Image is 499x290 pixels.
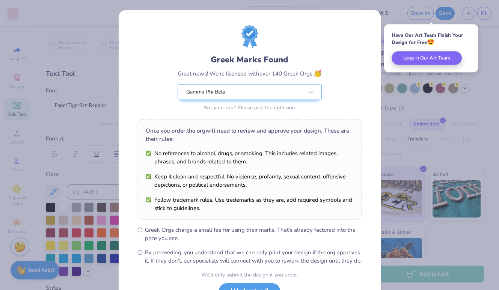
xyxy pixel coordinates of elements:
[178,54,322,66] div: Greek Marks Found
[146,127,354,143] div: Once you order, the org will need to review and approve your design. These are their rules:
[178,68,322,79] div: Great news! We’re licensed with over 140 Greek Orgs.
[145,248,362,265] span: By proceeding, you understand that we can only print your design if the org approves it. If they ...
[146,172,354,189] li: Keep it clean and respectful. No violence, profanity, sexual content, offensive depictions, or po...
[146,196,354,212] li: Follow trademark rules. Use trademarks as they are, add required symbols and stick to guidelines.
[178,104,322,112] div: Not your org? Please pick the right one.
[241,25,258,48] img: license-marks-badge.png
[201,271,298,279] div: We’ll only submit the design if you order.
[427,38,434,46] span: 😍
[314,69,322,78] span: 🥳
[392,32,470,46] div: Have Our Art Team Finish Your Design for Free
[146,149,354,166] li: No references to alcohol, drugs, or smoking. This includes related images, phrases, and brands re...
[145,226,362,242] span: Greek Orgs charge a small fee for using their marks. That’s already factored into the price you see.
[392,51,462,65] button: Loop In Our Art Team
